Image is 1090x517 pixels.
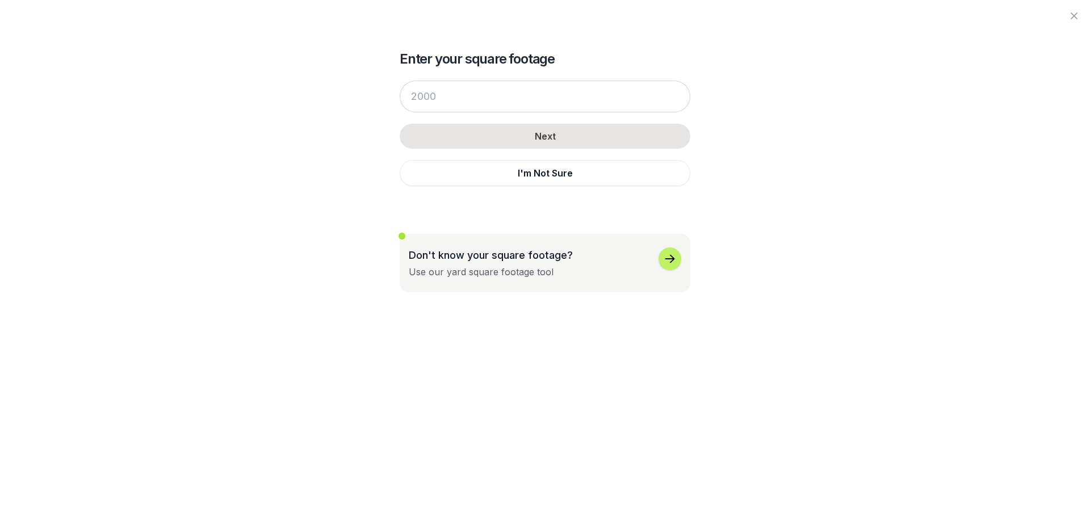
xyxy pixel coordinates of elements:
[400,50,690,68] h2: Enter your square footage
[400,160,690,186] button: I'm Not Sure
[400,124,690,149] button: Next
[400,234,690,292] button: Don't know your square footage?Use our yard square footage tool
[409,265,554,279] div: Use our yard square footage tool
[400,81,690,112] input: 2000
[409,247,573,263] p: Don't know your square footage?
